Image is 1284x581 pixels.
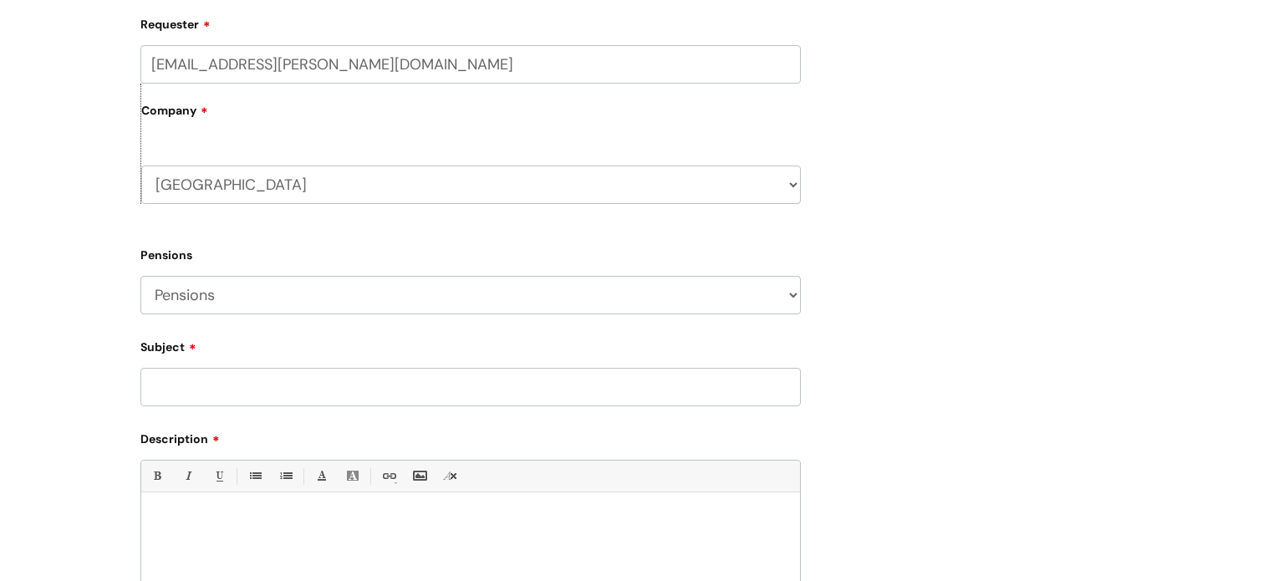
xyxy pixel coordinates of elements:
[275,466,296,487] a: 1. Ordered List (Ctrl-Shift-8)
[141,98,801,135] label: Company
[409,466,430,487] a: Insert Image...
[208,466,229,487] a: Underline(Ctrl-U)
[140,334,801,354] label: Subject
[140,245,801,262] label: Pensions
[146,466,167,487] a: Bold (Ctrl-B)
[440,466,461,487] a: Remove formatting (Ctrl-\)
[244,466,265,487] a: • Unordered List (Ctrl-Shift-7)
[140,12,801,32] label: Requester
[140,426,801,446] label: Description
[311,466,332,487] a: Font Color
[378,466,399,487] a: Link
[342,466,363,487] a: Back Color
[140,45,801,84] input: Email
[177,466,198,487] a: Italic (Ctrl-I)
